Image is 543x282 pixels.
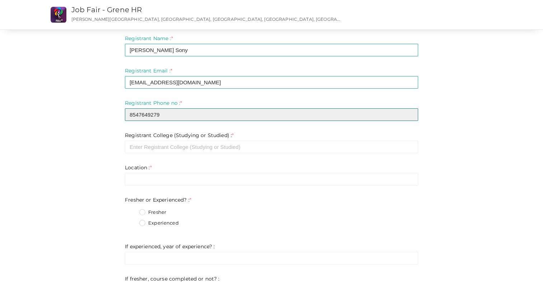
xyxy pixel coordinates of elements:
[71,5,142,14] a: Job Fair - Grene HR
[125,164,152,171] label: Location :
[125,141,418,153] input: Enter Registrant College (Studying or Studied)
[125,35,173,42] label: Registrant Name :
[125,196,191,203] label: Fresher or Experienced? :
[139,209,166,216] label: Fresher
[125,243,215,250] label: If experienced, year of experience? :
[125,108,418,121] input: Enter registrant phone no here.
[139,220,179,227] label: Experienced
[125,132,234,139] label: Registrant College (Studying or Studied) :
[125,67,172,74] label: Registrant Email :
[71,16,343,22] p: [PERSON_NAME][GEOGRAPHIC_DATA], [GEOGRAPHIC_DATA], [GEOGRAPHIC_DATA], [GEOGRAPHIC_DATA], [GEOGRAP...
[125,99,182,107] label: Registrant Phone no :
[125,76,418,89] input: Enter registrant email here.
[51,7,66,23] img: CS2O7UHK_small.png
[125,44,418,56] input: Enter registrant name here.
